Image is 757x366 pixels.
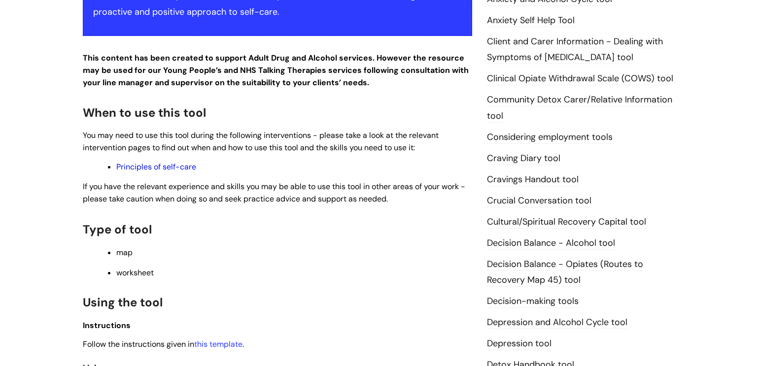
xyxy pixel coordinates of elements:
[487,258,643,287] a: Decision Balance - Opiates (Routes to Recovery Map 45) tool
[487,173,579,186] a: Cravings Handout tool
[487,152,560,165] a: Craving Diary tool
[487,35,663,64] a: Client and Carer Information - Dealing with Symptoms of [MEDICAL_DATA] tool
[487,14,575,27] a: Anxiety Self Help Tool
[194,339,242,349] a: this template
[487,316,627,329] a: Depression and Alcohol Cycle tool
[83,339,244,349] span: Follow the instructions given in .
[83,320,131,331] span: Instructions
[116,247,133,258] span: map
[487,337,551,350] a: Depression tool
[83,130,439,153] span: You may need to use this tool during the following interventions - please take a look at the rele...
[116,267,154,278] span: worksheet
[83,295,163,310] span: Using the tool
[487,216,646,229] a: Cultural/Spiritual Recovery Capital tool
[487,195,591,207] a: Crucial Conversation tool
[83,105,206,120] span: When to use this tool
[487,131,613,144] a: Considering employment tools
[83,181,465,204] span: If you have the relevant experience and skills you may be able to use this tool in other areas of...
[487,295,579,308] a: Decision-making tools
[487,72,673,85] a: Clinical Opiate Withdrawal Scale (COWS) tool
[116,162,196,172] a: Principles of self-care
[487,94,672,122] a: Community Detox Carer/Relative Information tool
[83,53,469,88] strong: This content has been created to support Adult Drug and Alcohol services. However the resource ma...
[487,237,615,250] a: Decision Balance - Alcohol tool
[83,222,152,237] span: Type of tool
